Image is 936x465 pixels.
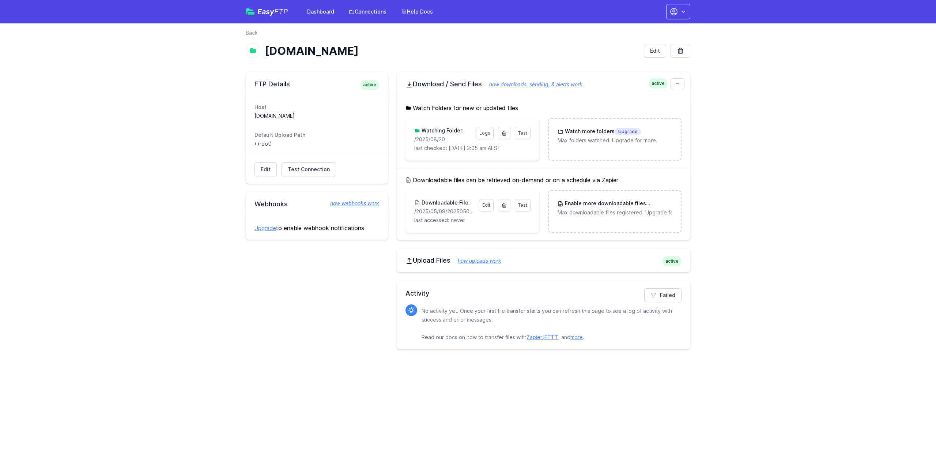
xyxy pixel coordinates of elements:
[246,216,388,240] div: to enable webhook notifications
[405,256,682,265] h2: Upload Files
[518,202,527,208] span: Test
[303,5,339,18] a: Dashboard
[254,140,379,147] dd: / (root)
[274,7,288,16] span: FTP
[558,209,672,216] p: Max downloadable files registered. Upgrade for more.
[563,128,641,135] h3: Watch more folders
[515,199,531,211] a: Test
[344,5,391,18] a: Connections
[405,176,682,184] h5: Downloadable files can be retrieved on-demand or on a schedule via Zapier
[479,199,494,211] a: Edit
[323,200,379,207] a: how webhooks work
[254,225,276,231] a: Upgrade
[288,166,330,173] span: Test Connection
[543,334,558,340] a: IFTTT
[644,288,682,302] a: Failed
[257,8,288,15] span: Easy
[246,29,258,37] a: Back
[405,104,682,112] h5: Watch Folders for new or updated files
[549,191,681,225] a: Enable more downloadable filesUpgrade Max downloadable files registered. Upgrade for more.
[254,200,379,209] h2: Webhooks
[558,137,672,144] p: Max folders watched. Upgrade for more.
[570,334,583,340] a: more
[420,199,470,206] h3: Downloadable File:
[476,127,494,139] a: Logs
[246,29,690,41] nav: Breadcrumb
[450,258,501,264] a: how uploads work
[254,104,379,111] dt: Host
[615,128,641,135] span: Upgrade
[518,130,527,136] span: Test
[549,119,681,153] a: Watch more foldersUpgrade Max folders watched. Upgrade for more.
[414,208,474,215] p: /2025/05/09/20250509171559_inbound_0422652309_0756011820.mp3
[663,256,682,266] span: active
[526,334,542,340] a: Zapier
[254,162,277,176] a: Edit
[405,288,682,299] h2: Activity
[414,136,471,143] p: /2025/08/20
[282,162,336,176] a: Test Connection
[644,44,666,58] a: Edit
[414,217,530,224] p: last accessed: never
[254,112,379,120] dd: [DOMAIN_NAME]
[246,8,288,15] a: EasyFTP
[646,200,672,207] span: Upgrade
[563,200,672,207] h3: Enable more downloadable files
[414,145,530,152] p: last checked: [DATE] 3:05 am AEST
[254,131,379,139] dt: Default Upload Path
[246,8,254,15] img: easyftp_logo.png
[397,5,437,18] a: Help Docs
[422,307,676,342] p: No activity yet. Once your first file transfer starts you can refresh this page to see a log of a...
[265,44,638,57] h1: [DOMAIN_NAME]
[360,80,379,90] span: active
[649,78,668,89] span: active
[482,81,582,87] a: how downloads, sending, & alerts work
[405,80,682,89] h2: Download / Send Files
[515,127,531,139] a: Test
[420,127,464,134] h3: Watching Folder:
[254,80,379,89] h2: FTP Details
